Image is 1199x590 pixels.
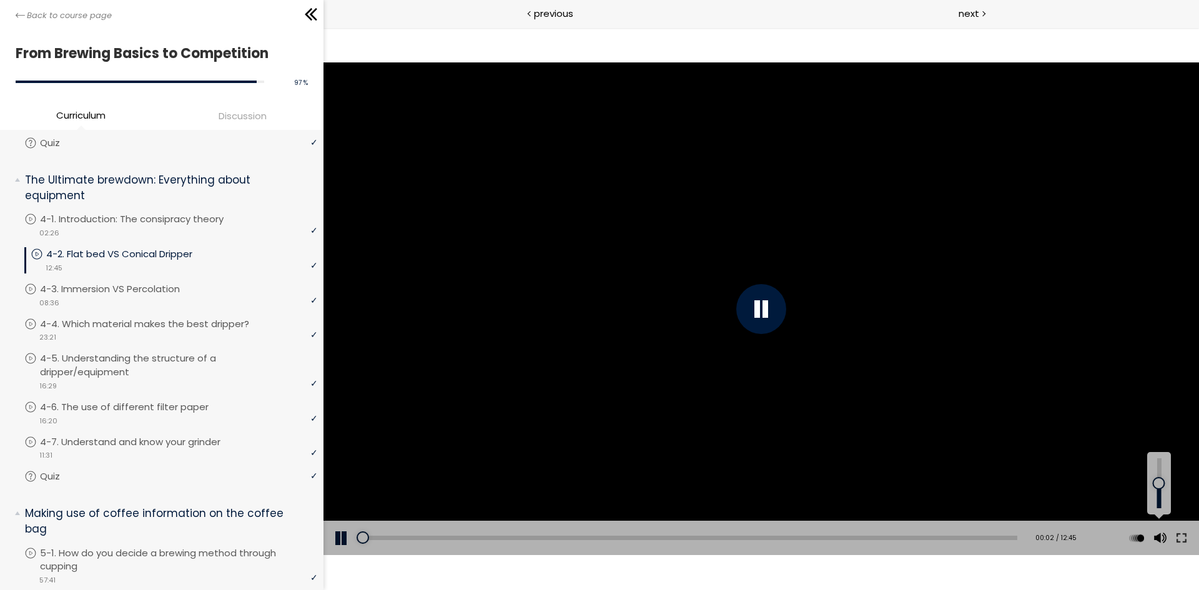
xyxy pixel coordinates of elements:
p: Making use of coffee information on the coffee bag [25,506,308,536]
span: 97 % [294,78,308,87]
span: 12:45 [46,263,62,273]
span: next [959,6,979,21]
span: previous [534,6,573,21]
p: 5-1. How do you decide a brewing method through cupping [40,546,317,574]
p: 4-5. Understanding the structure of a dripper/equipment [40,352,317,379]
span: 08:36 [39,298,59,308]
span: Discussion [219,109,267,123]
span: 16:20 [39,416,57,426]
p: 4-6. The use of different filter paper [40,400,234,414]
h1: From Brewing Basics to Competition [16,42,302,65]
p: The Ultimate brewdown: Everything about equipment [25,172,308,203]
span: 57:41 [39,575,56,586]
span: Curriculum [56,108,106,122]
span: 02:26 [39,228,59,238]
p: 4-2. Flat bed VS Conical Dripper [46,247,217,261]
span: 16:29 [39,381,57,391]
div: Change playback rate [802,493,824,528]
button: Play back rate [804,493,822,528]
p: 4-4. Which material makes the best dripper? [40,317,274,331]
div: 00:02 / 12:45 [705,506,753,516]
span: Back to course page [27,9,112,22]
p: 4-1. Introduction: The consipracy theory [40,212,249,226]
p: 4-3. Immersion VS Percolation [40,282,205,296]
a: Back to course page [16,9,112,22]
p: Quiz [40,470,85,483]
button: Volume [826,493,845,528]
span: 11:31 [39,450,52,461]
p: 4-7. Understand and know your grinder [40,435,245,449]
p: Quiz [40,136,85,150]
span: 23:21 [39,332,56,343]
